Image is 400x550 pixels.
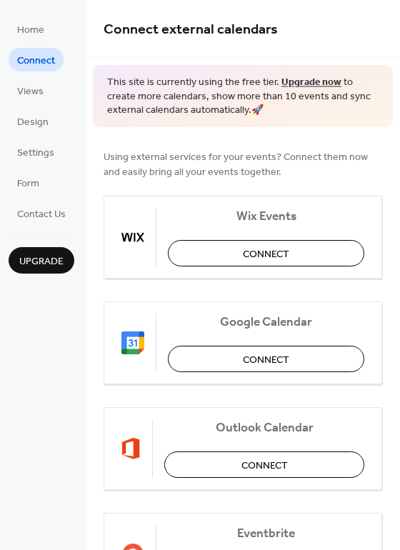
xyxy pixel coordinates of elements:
[9,109,57,133] a: Design
[243,352,289,367] span: Connect
[104,16,278,44] span: Connect external calendars
[17,207,66,222] span: Contact Us
[9,140,63,164] a: Settings
[107,76,379,118] span: This site is currently using the free tier. to create more calendars, show more than 10 events an...
[168,240,364,266] button: Connect
[168,346,364,372] button: Connect
[17,115,49,130] span: Design
[9,48,64,71] a: Connect
[104,149,382,179] span: Using external services for your events? Connect them now and easily bring all your events together.
[168,209,364,224] span: Wix Events
[121,226,144,249] img: wix
[17,146,54,161] span: Settings
[241,458,288,473] span: Connect
[243,246,289,261] span: Connect
[9,79,52,102] a: Views
[121,331,144,354] img: google
[9,247,74,274] button: Upgrade
[19,254,64,269] span: Upgrade
[168,526,364,541] span: Eventbrite
[17,84,44,99] span: Views
[17,23,44,38] span: Home
[17,176,39,191] span: Form
[164,451,364,478] button: Connect
[281,73,341,92] a: Upgrade now
[121,437,141,460] img: outlook
[9,201,74,225] a: Contact Us
[164,420,364,435] span: Outlook Calendar
[168,314,364,329] span: Google Calendar
[17,54,55,69] span: Connect
[9,171,48,194] a: Form
[9,17,53,41] a: Home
